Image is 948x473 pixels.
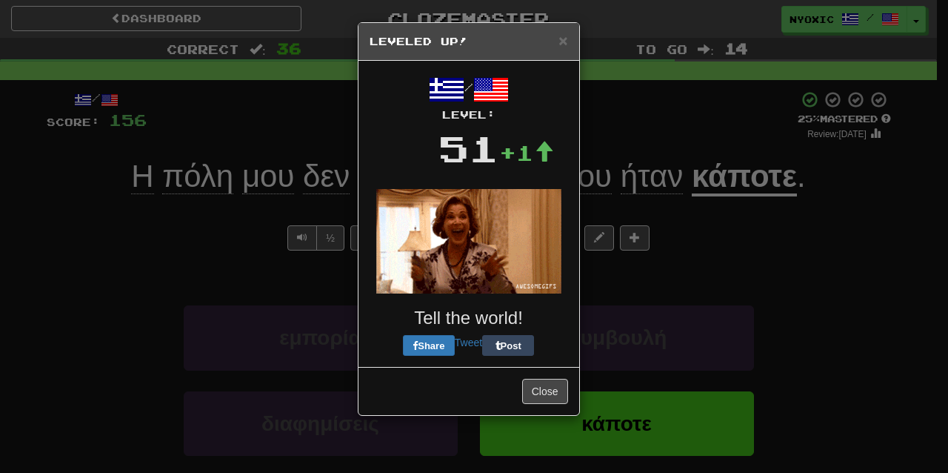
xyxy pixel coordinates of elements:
div: / [370,72,568,122]
h5: Leveled Up! [370,34,568,49]
button: Close [522,379,568,404]
h3: Tell the world! [370,308,568,328]
button: Close [558,33,567,48]
div: Level: [370,107,568,122]
div: 51 [438,122,499,174]
button: Post [482,335,534,356]
a: Tweet [455,337,482,348]
div: +1 [499,138,554,168]
span: × [558,32,567,49]
button: Share [403,335,455,356]
img: lucille-bluth-8f3fd88a9e1d39ebd4dcae2a3c7398930b7aef404e756e0a294bf35c6fedb1b1.gif [376,189,561,294]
